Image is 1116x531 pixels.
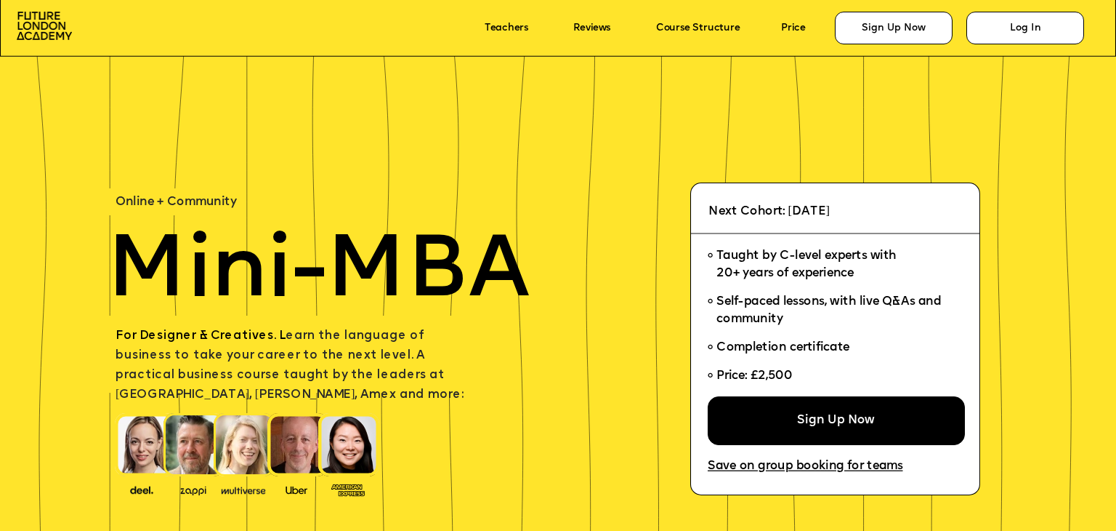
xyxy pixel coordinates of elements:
[716,250,897,280] span: Taught by C-level experts with 20+ years of experience
[656,23,740,33] a: Course Structure
[217,482,270,497] img: image-b7d05013-d886-4065-8d38-3eca2af40620.png
[17,12,73,40] img: image-aac980e9-41de-4c2d-a048-f29dd30a0068.png
[485,23,528,33] a: Teachers
[116,196,237,209] span: Online + Community
[573,23,610,33] a: Reviews
[116,330,464,401] span: earn the language of business to take your career to the next level. A practical business course ...
[708,206,830,218] span: Next Cohort: [DATE]
[708,460,903,474] a: Save on group booking for teams
[716,342,849,354] span: Completion certificate
[326,481,370,498] img: image-93eab660-639c-4de6-957c-4ae039a0235a.png
[716,370,793,383] span: Price: £2,500
[107,230,530,317] span: Mini-MBA
[116,330,286,342] span: For Designer & Creatives. L
[171,483,215,495] img: image-b2f1584c-cbf7-4a77-bbe0-f56ae6ee31f2.png
[781,23,805,33] a: Price
[120,482,163,497] img: image-388f4489-9820-4c53-9b08-f7df0b8d4ae2.png
[275,483,318,495] img: image-99cff0b2-a396-4aab-8550-cf4071da2cb9.png
[716,296,945,326] span: Self-paced lessons, with live Q&As and community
